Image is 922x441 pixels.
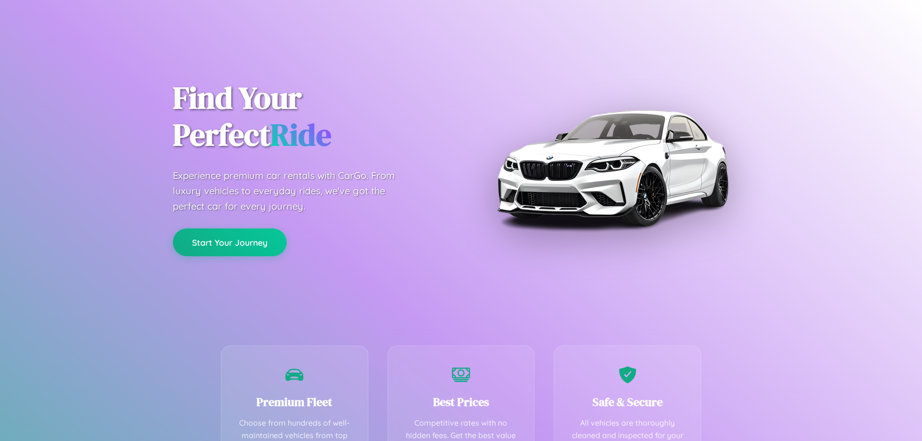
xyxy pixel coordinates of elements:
[173,168,413,214] p: Experience premium car rentals with CarGo. From luxury vehicles to everyday rides, we've got the ...
[492,48,732,288] img: Premium BMW car rental vehicle
[173,80,447,154] h1: Find Your Perfect
[270,114,331,155] span: Ride
[173,228,287,256] button: Start Your Journey
[236,394,353,410] h3: Premium Fleet
[569,394,686,410] h3: Safe & Secure
[402,394,520,410] h3: Best Prices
